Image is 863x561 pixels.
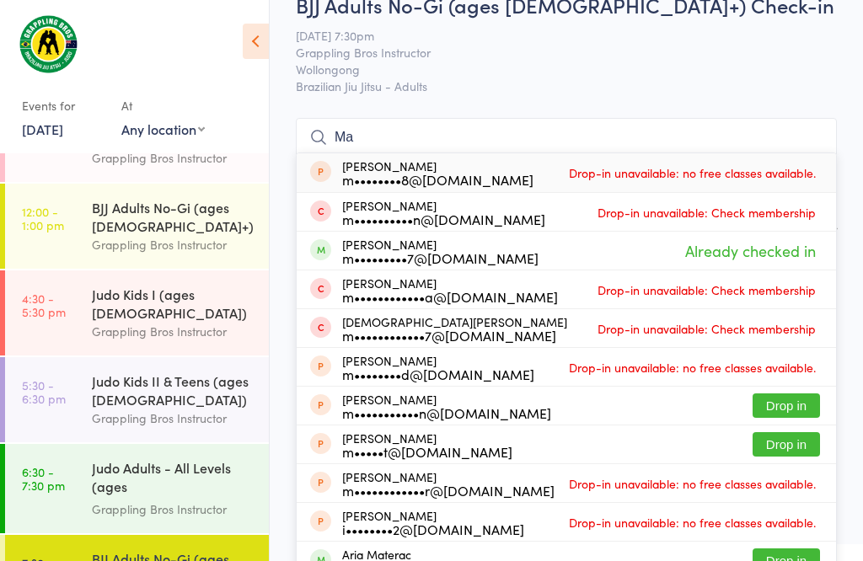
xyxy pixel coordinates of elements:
[593,200,820,225] span: Drop-in unavailable: Check membership
[342,212,545,226] div: m••••••••••n@[DOMAIN_NAME]
[342,329,567,342] div: m••••••••••••7@[DOMAIN_NAME]
[22,120,63,138] a: [DATE]
[342,367,534,381] div: m••••••••d@[DOMAIN_NAME]
[342,470,555,497] div: [PERSON_NAME]
[92,285,255,322] div: Judo Kids I (ages [DEMOGRAPHIC_DATA])
[92,500,255,519] div: Grappling Bros Instructor
[342,238,539,264] div: [PERSON_NAME]
[342,393,551,419] div: [PERSON_NAME]
[342,199,545,226] div: [PERSON_NAME]
[92,235,255,254] div: Grappling Bros Instructor
[342,173,533,186] div: m••••••••8@[DOMAIN_NAME]
[342,276,558,303] div: [PERSON_NAME]
[342,509,524,536] div: [PERSON_NAME]
[296,44,811,61] span: Grappling Bros Instructor
[296,118,837,157] input: Search
[92,322,255,341] div: Grappling Bros Instructor
[565,160,820,185] span: Drop-in unavailable: no free classes available.
[22,291,66,318] time: 4:30 - 5:30 pm
[342,445,512,458] div: m•••••t@[DOMAIN_NAME]
[5,184,269,269] a: 12:00 -1:00 pmBJJ Adults No-Gi (ages [DEMOGRAPHIC_DATA]+)Grappling Bros Instructor
[296,77,837,94] span: Brazilian Jiu Jitsu - Adults
[753,432,820,457] button: Drop in
[5,357,269,442] a: 5:30 -6:30 pmJudo Kids II & Teens (ages [DEMOGRAPHIC_DATA])Grappling Bros Instructor
[342,484,555,497] div: m••••••••••••r@[DOMAIN_NAME]
[342,354,534,381] div: [PERSON_NAME]
[121,92,205,120] div: At
[17,13,80,75] img: Grappling Bros Wollongong
[296,61,811,77] span: Wollongong
[342,406,551,419] div: m•••••••••••n@[DOMAIN_NAME]
[342,251,539,264] div: m•••••••••7@[DOMAIN_NAME]
[342,431,512,458] div: [PERSON_NAME]
[121,120,205,138] div: Any location
[22,465,65,492] time: 6:30 - 7:30 pm
[565,355,820,380] span: Drop-in unavailable: no free classes available.
[296,27,811,44] span: [DATE] 7:30pm
[22,92,105,120] div: Events for
[593,277,820,302] span: Drop-in unavailable: Check membership
[92,409,255,428] div: Grappling Bros Instructor
[342,315,567,342] div: [DEMOGRAPHIC_DATA][PERSON_NAME]
[22,205,64,232] time: 12:00 - 1:00 pm
[92,371,255,409] div: Judo Kids II & Teens (ages [DEMOGRAPHIC_DATA])
[593,316,820,341] span: Drop-in unavailable: Check membership
[565,471,820,496] span: Drop-in unavailable: no free classes available.
[92,198,255,235] div: BJJ Adults No-Gi (ages [DEMOGRAPHIC_DATA]+)
[342,290,558,303] div: m••••••••••••a@[DOMAIN_NAME]
[92,458,255,500] div: Judo Adults - All Levels (ages [DEMOGRAPHIC_DATA]+)
[753,393,820,418] button: Drop in
[5,270,269,355] a: 4:30 -5:30 pmJudo Kids I (ages [DEMOGRAPHIC_DATA])Grappling Bros Instructor
[22,378,66,405] time: 5:30 - 6:30 pm
[342,159,533,186] div: [PERSON_NAME]
[681,236,820,265] span: Already checked in
[342,522,524,536] div: i••••••••2@[DOMAIN_NAME]
[5,444,269,533] a: 6:30 -7:30 pmJudo Adults - All Levels (ages [DEMOGRAPHIC_DATA]+)Grappling Bros Instructor
[565,510,820,535] span: Drop-in unavailable: no free classes available.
